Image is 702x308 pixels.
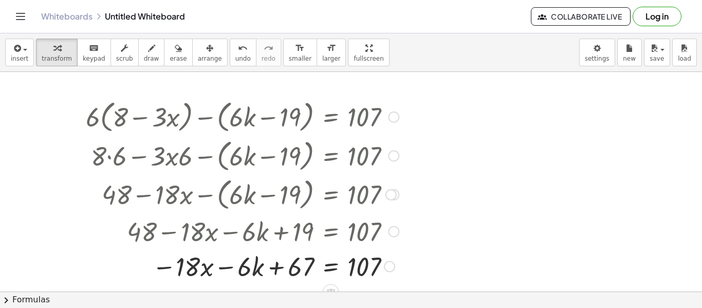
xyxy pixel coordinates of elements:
button: settings [579,39,615,66]
span: erase [170,55,187,62]
span: keypad [83,55,105,62]
span: transform [42,55,72,62]
button: scrub [110,39,139,66]
button: insert [5,39,34,66]
span: save [650,55,664,62]
button: save [644,39,670,66]
button: format_sizelarger [317,39,346,66]
button: arrange [192,39,228,66]
span: arrange [198,55,222,62]
span: larger [322,55,340,62]
button: load [672,39,697,66]
span: insert [11,55,28,62]
button: redoredo [256,39,281,66]
span: scrub [116,55,133,62]
button: Toggle navigation [12,8,29,25]
i: redo [264,42,273,55]
button: format_sizesmaller [283,39,317,66]
span: redo [262,55,275,62]
button: draw [138,39,165,66]
button: undoundo [230,39,256,66]
button: new [617,39,642,66]
span: smaller [289,55,311,62]
button: keyboardkeypad [77,39,111,66]
button: fullscreen [348,39,389,66]
span: draw [144,55,159,62]
button: Log in [633,7,681,26]
i: keyboard [89,42,99,55]
span: settings [585,55,609,62]
span: load [678,55,691,62]
button: Collaborate Live [531,7,631,26]
span: fullscreen [354,55,383,62]
i: format_size [295,42,305,55]
button: transform [36,39,78,66]
span: undo [235,55,251,62]
i: undo [238,42,248,55]
span: Collaborate Live [540,12,622,21]
a: Whiteboards [41,11,93,22]
button: erase [164,39,192,66]
div: Apply the same math to both sides of the equation [322,284,339,301]
span: new [623,55,636,62]
i: format_size [326,42,336,55]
